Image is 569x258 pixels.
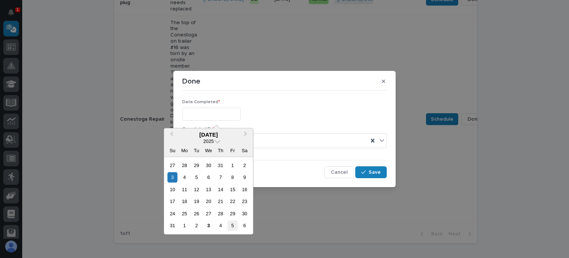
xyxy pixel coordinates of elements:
div: Choose Tuesday, August 5th, 2025 [192,172,202,182]
div: Choose Thursday, September 4th, 2025 [216,221,226,231]
div: Choose Wednesday, September 3rd, 2025 [203,221,213,231]
div: Choose Friday, August 22nd, 2025 [227,196,237,206]
div: Choose Sunday, August 24th, 2025 [167,209,177,219]
div: Choose Friday, August 1st, 2025 [227,160,237,170]
div: Sa [240,146,250,156]
span: 2025 [203,138,214,144]
div: Th [216,146,226,156]
div: Choose Sunday, July 27th, 2025 [167,160,177,170]
div: We [203,146,213,156]
div: Choose Monday, September 1st, 2025 [179,221,189,231]
div: Choose Thursday, August 14th, 2025 [216,184,226,195]
div: Choose Thursday, August 21st, 2025 [216,196,226,206]
div: Choose Wednesday, August 27th, 2025 [203,209,213,219]
div: Choose Thursday, July 31st, 2025 [216,160,226,170]
div: month 2025-08 [166,159,250,232]
div: Choose Tuesday, July 29th, 2025 [192,160,202,170]
div: Choose Monday, August 25th, 2025 [179,209,189,219]
div: Choose Thursday, August 7th, 2025 [216,172,226,182]
div: Choose Monday, August 4th, 2025 [179,172,189,182]
span: Date Completed [182,100,220,104]
div: Choose Sunday, August 17th, 2025 [167,196,177,206]
button: Previous Month [165,129,177,141]
p: Done [182,77,200,86]
div: Tu [192,146,202,156]
div: Choose Saturday, August 9th, 2025 [240,172,250,182]
div: Choose Wednesday, August 13th, 2025 [203,184,213,195]
div: Choose Monday, August 11th, 2025 [179,184,189,195]
div: Choose Sunday, August 31st, 2025 [167,221,177,231]
div: Fr [227,146,237,156]
div: Choose Saturday, September 6th, 2025 [240,221,250,231]
div: Choose Saturday, August 16th, 2025 [240,184,250,195]
div: Choose Thursday, August 28th, 2025 [216,209,226,219]
div: Choose Sunday, August 3rd, 2025 [167,172,177,182]
div: Choose Saturday, August 2nd, 2025 [240,160,250,170]
div: Choose Friday, August 29th, 2025 [227,209,237,219]
div: Choose Wednesday, August 6th, 2025 [203,172,213,182]
div: Choose Friday, August 15th, 2025 [227,184,237,195]
div: Mo [179,146,189,156]
div: Choose Tuesday, August 19th, 2025 [192,196,202,206]
div: Choose Tuesday, August 12th, 2025 [192,184,202,195]
div: Choose Tuesday, August 26th, 2025 [192,209,202,219]
div: Choose Saturday, August 30th, 2025 [240,209,250,219]
span: Cancel [331,169,347,176]
div: Choose Friday, September 5th, 2025 [227,221,237,231]
div: Su [167,146,177,156]
button: Next Month [240,129,252,141]
div: Choose Sunday, August 10th, 2025 [167,184,177,195]
div: [DATE] [164,131,253,138]
button: Cancel [325,166,354,178]
button: Save [355,166,387,178]
div: Choose Wednesday, August 20th, 2025 [203,196,213,206]
div: Choose Monday, August 18th, 2025 [179,196,189,206]
div: Choose Friday, August 8th, 2025 [227,172,237,182]
div: Choose Monday, July 28th, 2025 [179,160,189,170]
div: Choose Wednesday, July 30th, 2025 [203,160,213,170]
div: Choose Saturday, August 23rd, 2025 [240,196,250,206]
span: Save [369,169,381,176]
div: Choose Tuesday, September 2nd, 2025 [192,221,202,231]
